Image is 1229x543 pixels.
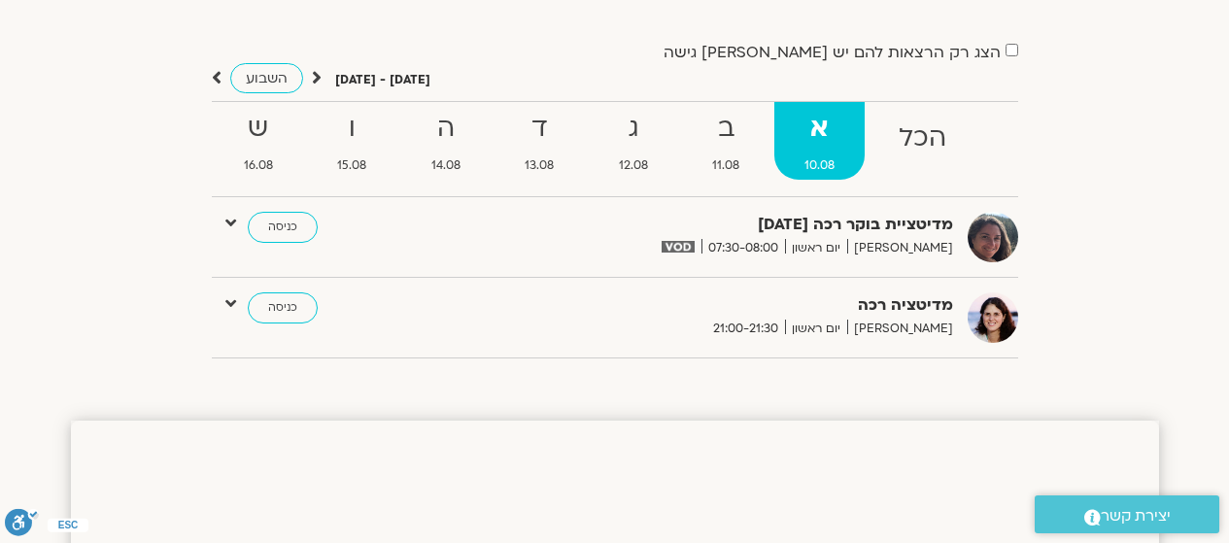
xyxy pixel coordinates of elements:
a: ב11.08 [682,102,770,180]
a: כניסה [248,212,318,243]
span: 21:00-21:30 [706,319,785,339]
strong: ד [495,107,585,151]
strong: ש [214,107,304,151]
strong: הכל [869,117,977,160]
a: ש16.08 [214,102,304,180]
a: ה14.08 [401,102,492,180]
a: הכל [869,102,977,180]
strong: ו [307,107,397,151]
a: ג12.08 [589,102,679,180]
span: יום ראשון [785,238,847,258]
span: [PERSON_NAME] [847,319,953,339]
span: 10.08 [774,155,866,176]
span: 13.08 [495,155,585,176]
span: 16.08 [214,155,304,176]
strong: א [774,107,866,151]
span: השבוע [246,69,288,87]
strong: מדיטציית בוקר רכה [DATE] [477,212,953,238]
a: ו15.08 [307,102,397,180]
span: יום ראשון [785,319,847,339]
span: [PERSON_NAME] [847,238,953,258]
span: 11.08 [682,155,770,176]
a: יצירת קשר [1035,495,1219,533]
strong: מדיטציה רכה [477,292,953,319]
span: 12.08 [589,155,679,176]
strong: ה [401,107,492,151]
a: א10.08 [774,102,866,180]
p: [DATE] - [DATE] [335,70,430,90]
a: כניסה [248,292,318,323]
span: 07:30-08:00 [701,238,785,258]
strong: ב [682,107,770,151]
span: 14.08 [401,155,492,176]
a: השבוע [230,63,303,93]
label: הצג רק הרצאות להם יש [PERSON_NAME] גישה [664,44,1001,61]
img: vodicon [662,241,694,253]
a: ד13.08 [495,102,585,180]
span: יצירת קשר [1101,503,1171,529]
strong: ג [589,107,679,151]
span: 15.08 [307,155,397,176]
